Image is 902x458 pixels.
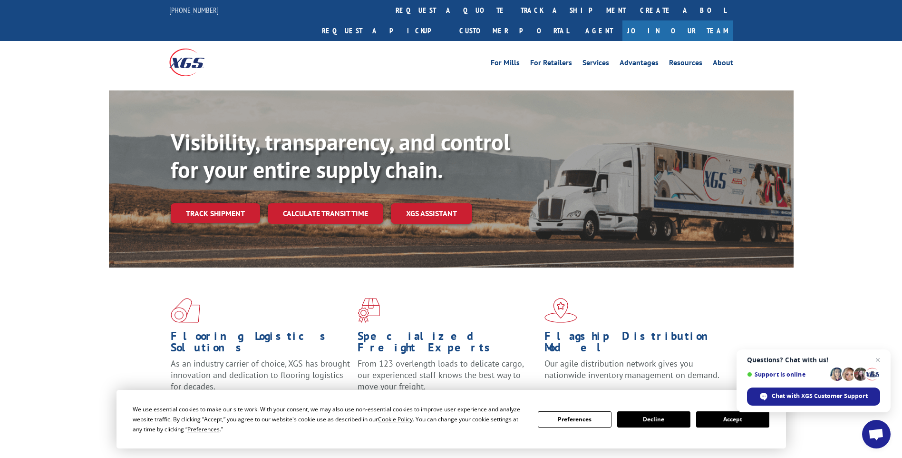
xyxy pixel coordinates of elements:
a: Customer Portal [452,20,576,41]
span: Cookie Policy [378,415,413,423]
a: XGS ASSISTANT [391,203,472,224]
div: We use essential cookies to make our site work. With your consent, we may also use non-essential ... [133,404,526,434]
a: Calculate transit time [268,203,383,224]
h1: Specialized Freight Experts [358,330,537,358]
a: Advantages [620,59,659,70]
p: From 123 overlength loads to delicate cargo, our experienced staff knows the best way to move you... [358,358,537,400]
span: Preferences [187,425,220,433]
img: xgs-icon-focused-on-flooring-red [358,298,380,323]
span: Chat with XGS Customer Support [772,392,868,400]
a: Services [582,59,609,70]
b: Visibility, transparency, and control for your entire supply chain. [171,127,510,184]
a: Learn More > [544,389,663,400]
button: Accept [696,411,769,428]
a: For Mills [491,59,520,70]
button: Decline [617,411,690,428]
a: Track shipment [171,203,260,223]
a: About [713,59,733,70]
span: Chat with XGS Customer Support [747,388,880,406]
a: Resources [669,59,702,70]
span: Our agile distribution network gives you nationwide inventory management on demand. [544,358,719,380]
span: Support is online [747,371,827,378]
span: As an industry carrier of choice, XGS has brought innovation and dedication to flooring logistics... [171,358,350,392]
img: xgs-icon-flagship-distribution-model-red [544,298,577,323]
a: For Retailers [530,59,572,70]
a: Open chat [862,420,891,448]
img: xgs-icon-total-supply-chain-intelligence-red [171,298,200,323]
a: [PHONE_NUMBER] [169,5,219,15]
div: Cookie Consent Prompt [116,390,786,448]
button: Preferences [538,411,611,428]
span: Questions? Chat with us! [747,356,880,364]
a: Request a pickup [315,20,452,41]
h1: Flagship Distribution Model [544,330,724,358]
a: Agent [576,20,622,41]
h1: Flooring Logistics Solutions [171,330,350,358]
a: Join Our Team [622,20,733,41]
